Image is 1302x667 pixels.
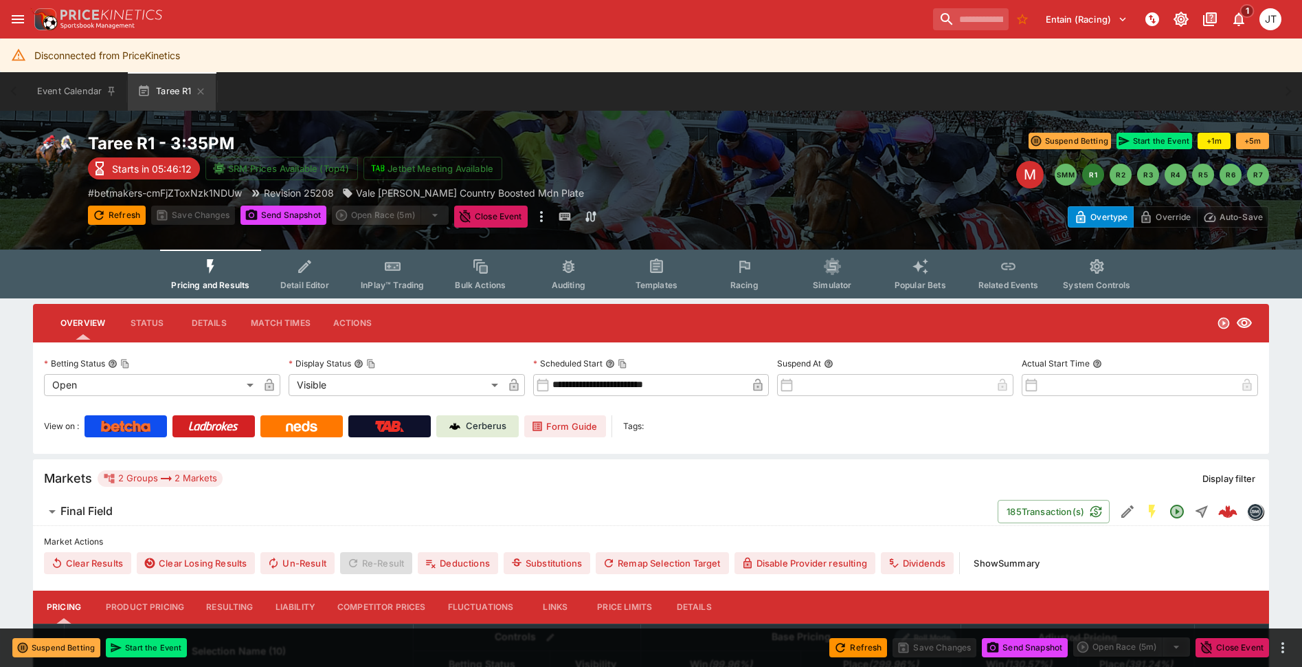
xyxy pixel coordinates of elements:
[1194,468,1264,490] button: Display filter
[1226,7,1251,32] button: Notifications
[1248,504,1263,519] img: betmakers
[326,591,437,624] button: Competitor Prices
[1011,8,1033,30] button: No Bookmarks
[1214,498,1242,525] a: 3a9f163b-d0d8-457f-8d77-1140b4a89f18
[171,280,249,290] span: Pricing and Results
[106,638,187,657] button: Start the Event
[1247,503,1264,520] div: betmakers
[1197,206,1269,228] button: Auto-Save
[1156,210,1191,224] p: Override
[264,186,334,200] p: Revision 25208
[998,500,1110,523] button: 185Transaction(s)
[524,591,586,624] button: Links
[1029,133,1111,149] button: Suspend Betting
[188,421,238,432] img: Ladbrokes
[88,133,679,154] h2: Copy To Clipboard
[342,186,584,200] div: Vale Gordon Brown Country Boosted Mdn Plate
[44,358,105,369] p: Betting Status
[112,162,192,176] p: Starts in 05:46:12
[332,206,449,225] div: split button
[881,552,954,574] button: Dividends
[30,6,58,33] img: PriceKinetics Logo
[1090,210,1127,224] p: Overtype
[44,552,131,574] button: Clear Results
[1275,639,1291,656] button: more
[371,162,385,175] img: jetbet-logo.svg
[449,421,460,432] img: Cerberus
[437,591,525,624] button: Fluctuations
[533,206,550,228] button: more
[933,8,1009,30] input: search
[454,206,528,228] button: Close Event
[1247,164,1269,186] button: R7
[1140,7,1165,32] button: NOT Connected to PK
[636,280,677,290] span: Templates
[1063,280,1130,290] span: System Controls
[44,415,79,437] label: View on :
[340,552,412,574] span: Re-Result
[265,591,326,624] button: Liability
[1240,4,1255,18] span: 1
[289,374,503,396] div: Visible
[1133,206,1197,228] button: Override
[663,591,725,624] button: Details
[1217,316,1231,330] svg: Open
[322,307,383,340] button: Actions
[1196,638,1269,657] button: Close Event
[533,358,603,369] p: Scheduled Start
[88,186,242,200] p: Copy To Clipboard
[366,359,376,369] button: Copy To Clipboard
[33,133,77,177] img: horse_racing.png
[413,624,641,650] th: Controls
[1055,164,1077,186] button: SMM
[137,552,255,574] button: Clear Losing Results
[101,421,150,432] img: Betcha
[128,72,216,111] button: Taree R1
[240,206,326,225] button: Send Snapshot
[354,359,363,369] button: Display StatusCopy To Clipboard
[160,250,1141,298] div: Event type filters
[205,157,358,180] button: SRM Prices Available (Top4)
[829,638,887,657] button: Refresh
[1082,164,1104,186] button: R1
[260,552,334,574] button: Un-Result
[5,7,30,32] button: open drawer
[504,552,590,574] button: Substitutions
[1198,7,1222,32] button: Documentation
[49,307,116,340] button: Overview
[1068,206,1269,228] div: Start From
[1068,206,1134,228] button: Overtype
[1218,502,1237,521] div: 3a9f163b-d0d8-457f-8d77-1140b4a89f18
[524,415,606,437] a: Form Guide
[60,23,135,29] img: Sportsbook Management
[965,552,1048,574] button: ShowSummary
[1073,637,1190,657] div: split button
[60,10,162,20] img: PriceKinetics
[361,280,424,290] span: InPlay™ Trading
[195,591,264,624] button: Resulting
[734,552,875,574] button: Disable Provider resulting
[1169,7,1193,32] button: Toggle light/dark mode
[618,359,627,369] button: Copy To Clipboard
[1198,133,1231,149] button: +1m
[586,591,663,624] button: Price Limits
[466,419,506,433] p: Cerberus
[1169,503,1185,520] svg: Open
[1140,499,1165,524] button: SGM Enabled
[1115,499,1140,524] button: Edit Detail
[356,186,584,200] p: Vale [PERSON_NAME] Country Boosted Mdn Plate
[961,624,1194,650] th: Adjusted Pricing
[95,591,195,624] button: Product Pricing
[29,72,125,111] button: Event Calendar
[1220,210,1263,224] p: Auto-Save
[1022,358,1090,369] p: Actual Start Time
[286,421,317,432] img: Neds
[12,638,100,657] button: Suspend Betting
[623,415,644,437] label: Tags:
[1236,315,1253,331] svg: Visible
[418,552,498,574] button: Deductions
[280,280,329,290] span: Detail Editor
[1016,161,1044,188] div: Edit Meeting
[1116,133,1192,149] button: Start the Event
